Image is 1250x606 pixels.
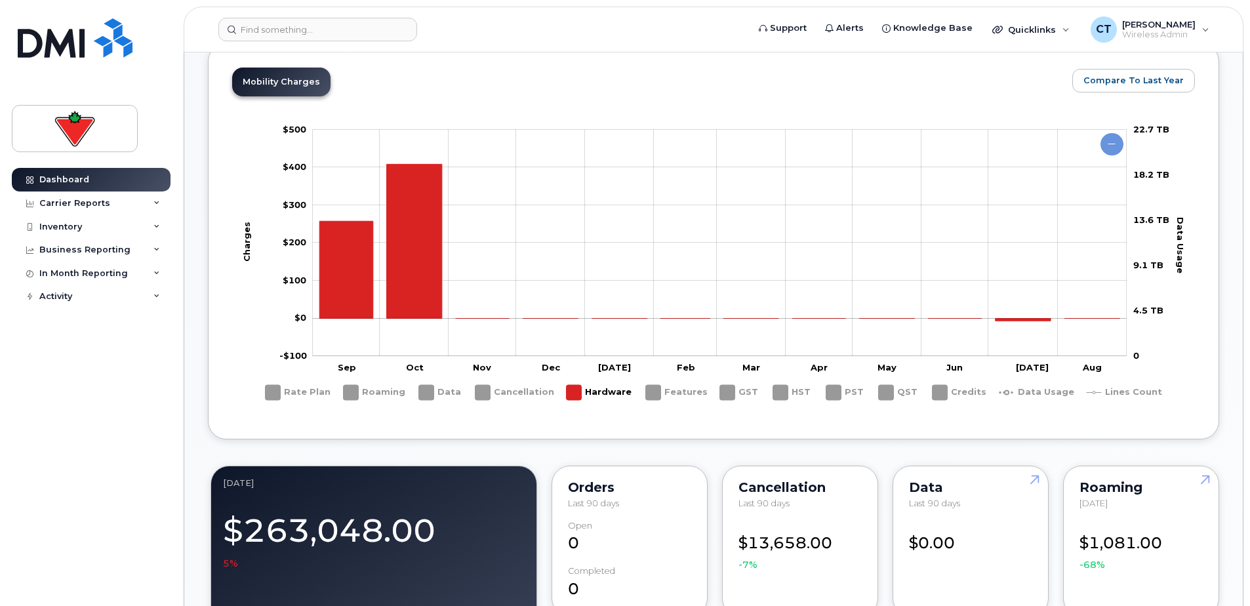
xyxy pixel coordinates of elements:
[344,380,406,405] g: Roaming
[283,199,306,209] g: $0
[1079,558,1105,571] span: -68%
[999,380,1074,405] g: Data Usage
[283,274,306,285] tspan: $100
[1133,169,1169,179] tspan: 18.2 TB
[283,237,306,247] g: $0
[1079,521,1203,571] div: $1,081.00
[1087,380,1162,405] g: Lines Count
[1122,30,1196,40] span: Wireless Admin
[1096,22,1112,37] span: CT
[283,123,306,134] tspan: $500
[279,350,307,360] g: $0
[1008,24,1056,35] span: Quicklinks
[1072,69,1195,92] button: Compare To Last Year
[933,380,986,405] g: Credits
[1133,123,1169,134] tspan: 22.7 TB
[826,380,866,405] g: PST
[241,222,252,262] tspan: Charges
[568,521,691,555] div: 0
[1083,74,1184,87] span: Compare To Last Year
[1133,214,1169,224] tspan: 13.6 TB
[810,361,828,372] tspan: Apr
[983,16,1079,43] div: Quicklinks
[1133,259,1163,270] tspan: 9.1 TB
[738,558,757,571] span: -7%
[742,361,760,372] tspan: Mar
[738,498,790,508] span: Last 90 days
[279,350,307,360] tspan: -$100
[568,482,691,493] div: Orders
[542,361,561,372] tspan: Dec
[475,380,554,405] g: Cancellation
[283,237,306,247] tspan: $200
[1133,350,1139,360] tspan: 0
[1079,482,1203,493] div: Roaming
[283,123,306,134] g: $0
[909,482,1032,493] div: Data
[720,380,760,405] g: GST
[946,361,963,372] tspan: Jun
[567,380,633,405] g: Hardware
[568,498,619,508] span: Last 90 days
[266,380,1162,405] g: Legend
[1079,498,1108,508] span: [DATE]
[406,361,424,372] tspan: Oct
[738,482,862,493] div: Cancellation
[283,161,306,172] g: $0
[283,161,306,172] tspan: $400
[598,361,631,372] tspan: [DATE]
[473,361,491,372] tspan: Nov
[770,22,807,35] span: Support
[283,199,306,209] tspan: $300
[816,15,873,41] a: Alerts
[294,312,306,323] tspan: $0
[1082,361,1102,372] tspan: Aug
[1016,361,1049,372] tspan: [DATE]
[677,361,695,372] tspan: Feb
[1122,19,1196,30] span: [PERSON_NAME]
[909,521,1032,555] div: $0.00
[319,164,1119,321] g: Hardware
[873,15,982,41] a: Knowledge Base
[283,274,306,285] g: $0
[223,478,525,489] div: August 2025
[223,504,525,570] div: $263,048.00
[223,557,238,570] span: 5%
[738,521,862,571] div: $13,658.00
[836,22,864,35] span: Alerts
[1175,216,1186,273] tspan: Data Usage
[909,498,960,508] span: Last 90 days
[893,22,973,35] span: Knowledge Base
[773,380,813,405] g: HST
[568,566,691,600] div: 0
[568,566,615,576] div: completed
[218,18,417,41] input: Find something...
[1133,304,1163,315] tspan: 4.5 TB
[646,380,708,405] g: Features
[1081,16,1219,43] div: Chad Tardif
[232,68,331,96] a: Mobility Charges
[266,380,331,405] g: Rate Plan
[568,521,592,531] div: Open
[879,380,919,405] g: QST
[338,361,356,372] tspan: Sep
[750,15,816,41] a: Support
[877,361,897,372] tspan: May
[419,380,462,405] g: Data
